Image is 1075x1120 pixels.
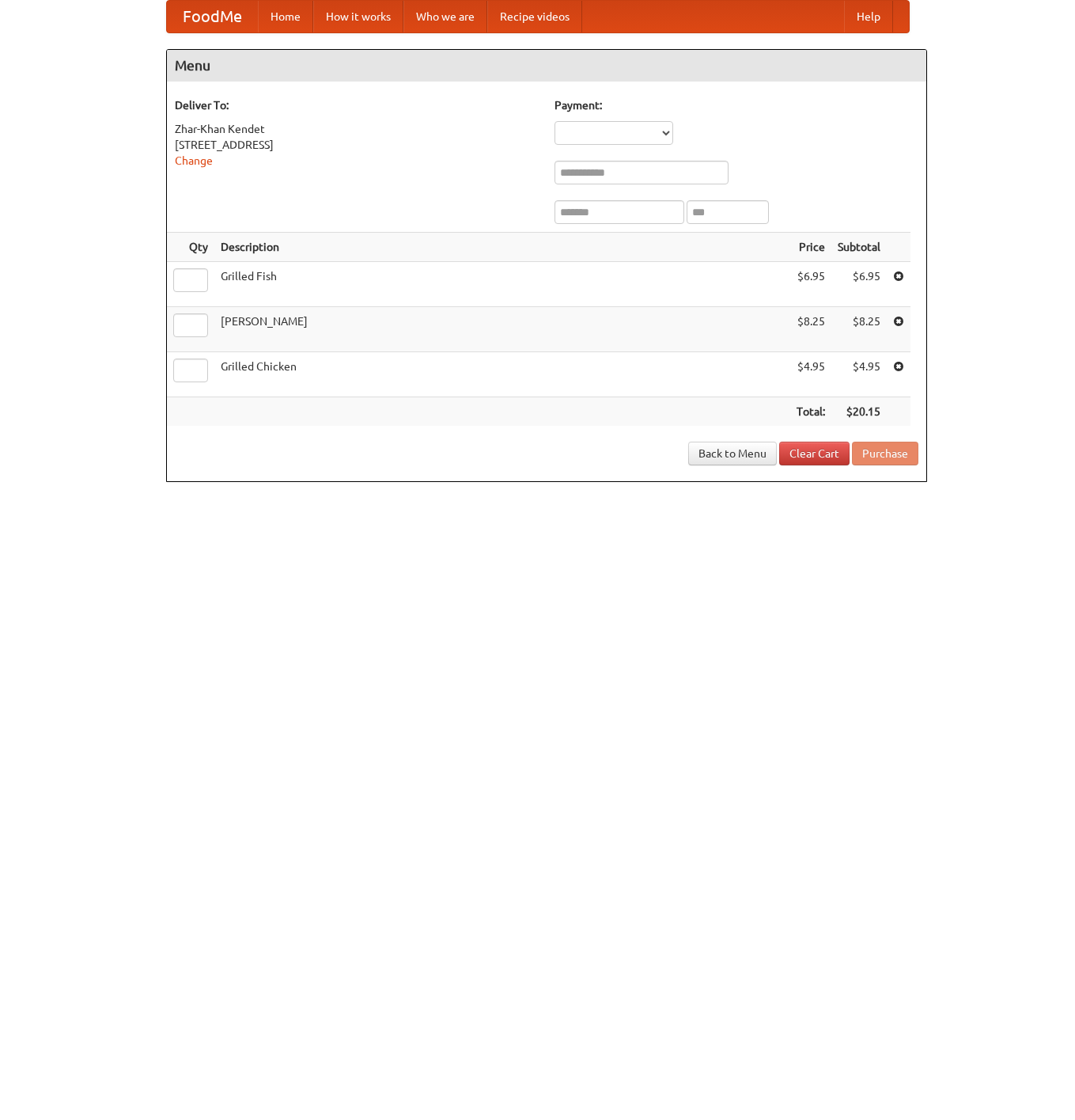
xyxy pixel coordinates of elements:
[790,307,831,352] td: $8.25
[852,442,918,465] button: Purchase
[790,352,831,397] td: $4.95
[175,97,539,113] h5: Deliver To:
[175,121,539,137] div: Zhar-Khan Kendet
[167,1,258,32] a: FoodMe
[175,154,213,167] a: Change
[790,397,831,427] th: Total:
[167,50,926,82] h4: Menu
[258,1,313,32] a: Home
[214,307,790,352] td: [PERSON_NAME]
[555,97,918,113] h5: Payment:
[831,233,887,262] th: Subtotal
[487,1,582,32] a: Recipe videos
[214,352,790,397] td: Grilled Chicken
[790,262,831,307] td: $6.95
[688,442,777,465] a: Back to Menu
[175,137,539,153] div: [STREET_ADDRESS]
[167,233,214,262] th: Qty
[844,1,893,32] a: Help
[831,397,887,427] th: $20.15
[313,1,403,32] a: How it works
[831,262,887,307] td: $6.95
[779,442,850,465] a: Clear Cart
[403,1,487,32] a: Who we are
[790,233,831,262] th: Price
[831,352,887,397] td: $4.95
[214,233,790,262] th: Description
[831,307,887,352] td: $8.25
[214,262,790,307] td: Grilled Fish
